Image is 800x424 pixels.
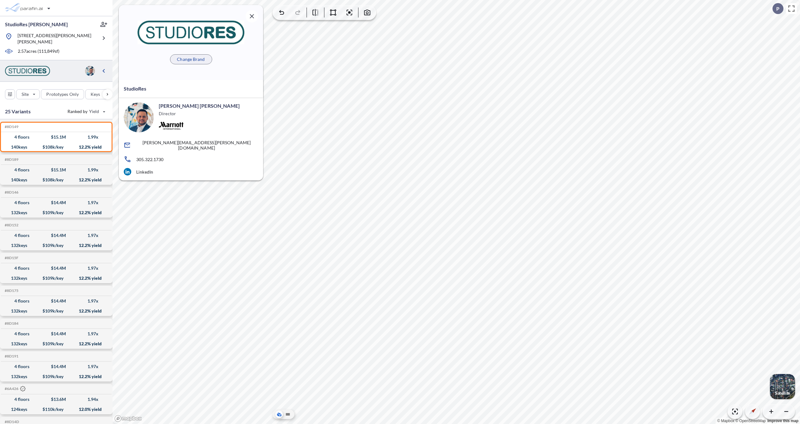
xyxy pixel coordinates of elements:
p: 25 Variants [5,108,31,115]
h5: Click to copy the code [3,190,18,195]
p: StudioRes [124,85,146,92]
p: [PERSON_NAME] [PERSON_NAME] [159,102,240,109]
a: [PERSON_NAME][EMAIL_ADDRESS][PERSON_NAME][DOMAIN_NAME] [124,140,258,150]
button: Keys [85,89,111,99]
p: [PERSON_NAME][EMAIL_ADDRESS][PERSON_NAME][DOMAIN_NAME] [135,140,258,150]
p: StudioRes [PERSON_NAME] [5,21,68,28]
h5: Click to copy the code [3,125,18,129]
button: Site Plan [284,411,292,418]
img: BrandImage [137,21,244,44]
h5: Click to copy the code [3,223,18,227]
h5: Click to copy the code [3,157,18,162]
p: Satellite [775,391,790,396]
p: 305.322.1730 [136,157,164,162]
p: Prototypes Only [46,91,79,97]
a: Improve this map [767,419,798,423]
span: Yield [89,108,99,115]
img: user logo [85,66,95,76]
p: Keys [91,91,100,97]
button: Prototypes Only [41,89,84,99]
a: OpenStreetMap [735,419,766,423]
p: P [776,6,779,12]
h5: Click to copy the code [3,420,19,424]
p: Change Brand [177,56,205,62]
img: Switcher Image [770,374,795,399]
img: BrandImage [5,66,50,76]
button: Switcher ImageSatellite [770,374,795,399]
button: Site [16,89,40,99]
h5: Click to copy the code [3,288,18,293]
a: Mapbox [717,419,734,423]
a: 305.322.1730 [124,155,258,163]
button: Ranked by Yield [62,106,109,116]
h5: Click to copy the code [3,386,26,392]
button: Aerial View [275,411,283,418]
p: 2.57 acres ( 111,849 sf) [18,48,59,55]
h5: Click to copy the code [3,354,18,358]
img: Logo [159,122,183,130]
p: Site [22,91,29,97]
img: user logo [124,102,154,132]
button: Change Brand [170,54,212,64]
p: LinkedIn [136,169,153,175]
p: Director [159,111,176,117]
p: [STREET_ADDRESS][PERSON_NAME][PERSON_NAME] [17,32,97,45]
h5: Click to copy the code [3,321,18,326]
h5: Click to copy the code [3,256,18,260]
a: Mapbox homepage [114,415,142,422]
a: LinkedIn [124,168,258,175]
